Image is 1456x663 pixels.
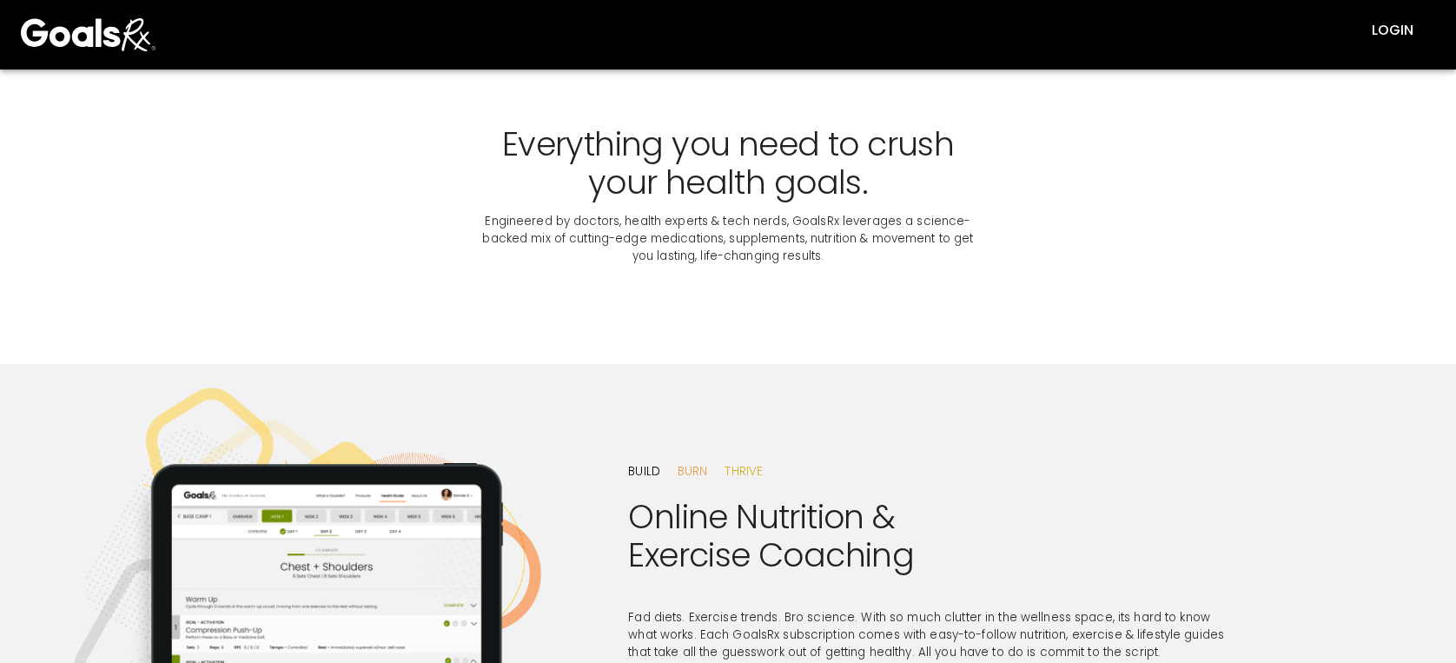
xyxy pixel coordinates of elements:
h1: Everything you need to crush your health goals. [479,125,976,202]
p: Fad diets. Exercise trends. Bro science. With so much clutter in the wellness space, its hard to ... [628,609,1226,661]
h1: Online Nutrition & Exercise Coaching [628,498,1226,574]
p: Engineered by doctors, health experts & tech nerds, GoalsRx leverages a science-backed mix of cut... [479,213,976,265]
p: Burn [678,463,708,481]
p: Build [628,463,660,481]
p: Thrive [725,463,763,481]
